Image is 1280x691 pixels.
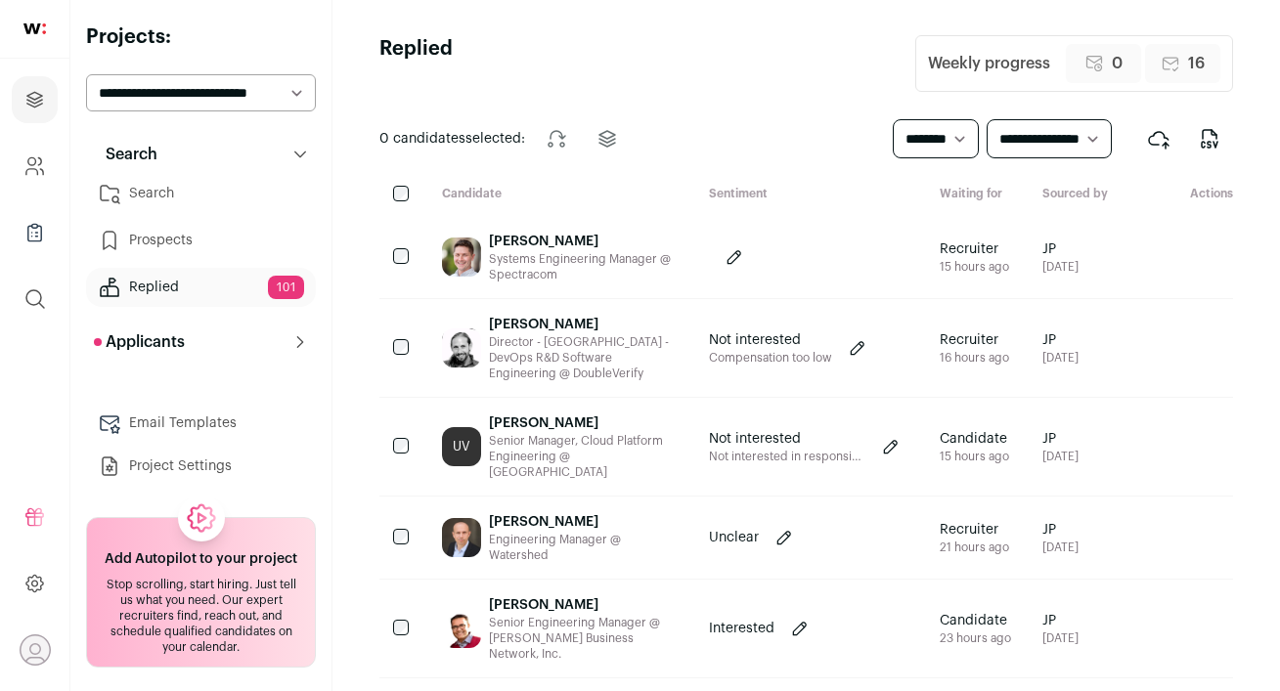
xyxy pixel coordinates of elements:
[709,330,832,350] p: Not interested
[489,512,678,532] div: [PERSON_NAME]
[489,615,678,662] div: Senior Engineering Manager @ [PERSON_NAME] Business Network, Inc.
[1042,449,1079,464] span: [DATE]
[442,427,481,466] div: UV
[86,135,316,174] button: Search
[489,334,678,381] div: Director - [GEOGRAPHIC_DATA] - DevOps R&D Software Engineering @ DoubleVerify
[693,186,924,204] div: Sentiment
[489,315,678,334] div: [PERSON_NAME]
[86,221,316,260] a: Prospects
[442,328,481,367] img: 29c770af85821f8b494a37890519387a7aa635ac0d1f4cfb4ddad5f98e6ccc10
[426,186,693,204] div: Candidate
[1135,115,1182,162] button: Export to ATS
[489,532,678,563] div: Engineering Manager @ Watershed
[709,619,774,638] p: Interested
[379,35,453,92] h1: Replied
[379,132,465,146] span: 0 candidates
[86,174,316,213] a: Search
[442,518,481,557] img: 4f5cefebac6ce2532df7ac34bc6fbe77231ae17d2bacd058313eaad19b240c53
[86,404,316,443] a: Email Templates
[1042,239,1079,259] span: JP
[940,540,1009,555] div: 21 hours ago
[442,609,481,648] img: 6caee28f46c969b91dbb180a4cce3842e5c1001dce1f4f4566cf1e7a1f55636d
[489,595,678,615] div: [PERSON_NAME]
[1124,186,1233,204] div: Actions
[86,268,316,307] a: Replied101
[268,276,304,299] span: 101
[1186,115,1233,162] button: Export to CSV
[709,528,759,547] p: Unclear
[12,209,58,256] a: Company Lists
[1042,350,1079,366] span: [DATE]
[23,23,46,34] img: wellfound-shorthand-0d5821cbd27db2630d0214b213865d53afaa358527fdda9d0ea32b1df1b89c2c.svg
[1042,259,1079,275] span: [DATE]
[94,330,185,354] p: Applicants
[86,323,316,362] button: Applicants
[940,520,1009,540] span: Recruiter
[12,143,58,190] a: Company and ATS Settings
[709,350,832,366] p: Compensation too low
[1027,186,1124,204] div: Sourced by
[924,186,1027,204] div: Waiting for
[489,232,678,251] div: [PERSON_NAME]
[1042,611,1079,630] span: JP
[442,238,481,277] img: eb0fe4c78253ed2267b466b7f75e06a632fade734453c74ea7594bba979c974c.jpg
[1042,540,1079,555] span: [DATE]
[1042,330,1079,350] span: JP
[489,413,678,433] div: [PERSON_NAME]
[940,259,1009,275] div: 15 hours ago
[86,447,316,486] a: Project Settings
[928,52,1050,75] div: Weekly progress
[1188,52,1205,75] span: 16
[940,330,1009,350] span: Recruiter
[1112,52,1123,75] span: 0
[940,611,1011,630] span: Candidate
[709,429,865,449] p: Not interested
[94,143,157,166] p: Search
[940,350,1009,366] div: 16 hours ago
[86,23,316,51] h2: Projects:
[105,549,297,569] h2: Add Autopilot to your project
[940,449,1009,464] div: 15 hours ago
[1042,429,1079,449] span: JP
[940,630,1011,646] div: 23 hours ago
[709,449,865,464] p: Not interested in responsibilities, title, or seniority level
[20,634,51,666] button: Open dropdown
[489,251,678,282] div: Systems Engineering Manager @ Spectracom
[12,76,58,123] a: Projects
[1042,520,1079,540] span: JP
[489,433,678,480] div: Senior Manager, Cloud Platform Engineering @ [GEOGRAPHIC_DATA]
[86,517,316,668] a: Add Autopilot to your project Stop scrolling, start hiring. Just tell us what you need. Our exper...
[940,429,1009,449] span: Candidate
[1042,630,1079,646] span: [DATE]
[379,129,525,149] span: selected:
[940,239,1009,259] span: Recruiter
[99,577,303,655] div: Stop scrolling, start hiring. Just tell us what you need. Our expert recruiters find, reach out, ...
